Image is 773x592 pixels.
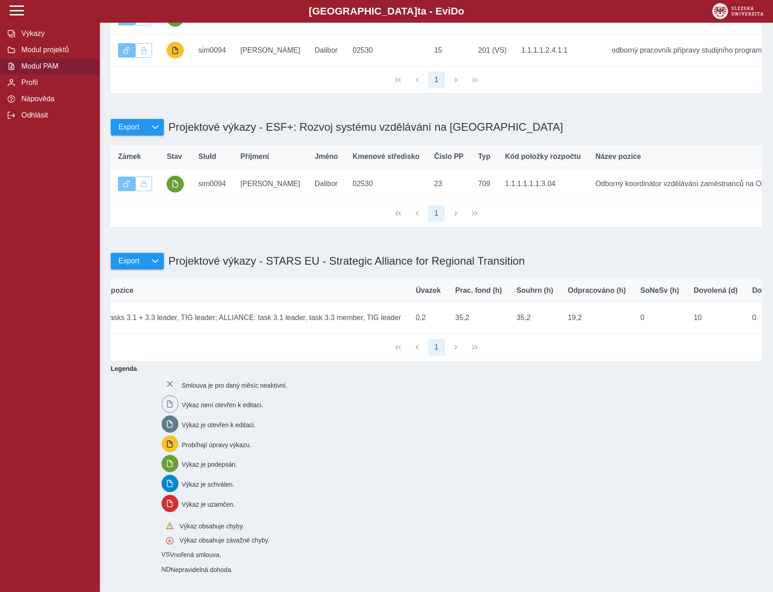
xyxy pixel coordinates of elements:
[498,168,588,200] td: 1.1.1.1.1.1.3.04
[427,168,471,200] td: 23
[19,79,92,87] span: Profil
[182,461,237,468] span: Výkaz je podepsán.
[191,34,233,66] td: sim0094
[428,71,445,89] button: 1
[182,381,287,389] span: Smlouva je pro daný měsíc neaktivní.
[694,286,738,295] span: Dovolená (d)
[471,168,497,200] td: 709
[118,153,141,161] span: Zámek
[451,5,458,17] span: D
[167,176,184,193] button: podepsáno
[19,46,92,54] span: Modul projektů
[233,168,308,200] td: [PERSON_NAME]
[509,302,561,334] td: 35,2
[162,566,171,573] span: Smlouva vnořená do kmene
[135,177,153,191] button: Uzamknout lze pouze výkaz, který je podepsán a schválen.
[182,481,234,488] span: Výkaz je schválen.
[182,421,256,429] span: Výkaz je otevřen k editaci.
[81,302,409,334] td: SUO: tasks 3.1 + 3.3 leader, TIG leader; ALLIANCE: task 3.1 leader, task 3.3 member, TIG leader
[458,5,464,17] span: o
[307,168,345,200] td: Dalibor
[448,302,509,334] td: 35,2
[107,361,758,376] b: Legenda
[182,500,235,508] span: Výkaz je uzamčen.
[19,111,92,119] span: Odhlásit
[241,153,269,161] span: Příjmení
[111,253,147,269] button: Export
[427,34,471,66] td: 15
[471,34,514,66] td: 201 (VS)
[167,153,182,161] span: Stav
[180,523,244,530] span: Výkaz obsahuje chyby.
[171,567,233,574] span: Nepravidelná dohoda.
[198,153,216,161] span: SluId
[712,3,763,19] img: logo_web_su.png
[167,42,184,59] button: probíhají úpravy
[640,286,679,295] span: SoNeSv (h)
[417,5,420,17] span: t
[517,286,553,295] span: Souhrn (h)
[596,153,641,161] span: Název pozice
[118,177,135,191] button: Výkaz je odemčen.
[118,123,139,131] span: Export
[118,257,139,265] span: Export
[27,5,746,17] b: [GEOGRAPHIC_DATA] a - Evi
[315,153,338,161] span: Jméno
[428,205,445,222] button: 1
[19,62,92,70] span: Modul PAM
[345,34,427,66] td: 02530
[162,551,170,558] span: Smlouva vnořená do kmene
[568,286,626,295] span: Odpracováno (h)
[170,551,221,558] span: Vnořená smlouva.
[182,441,251,448] span: Probíhají úpravy výkazu.
[180,537,270,544] span: Výkaz obsahuje závažné chyby.
[478,153,490,161] span: Typ
[19,30,92,38] span: Výkazy
[505,153,581,161] span: Kód položky rozpočtu
[514,34,604,66] td: 1.1.1.1.2.4.1.1
[409,302,448,334] td: 0,2
[182,401,263,409] span: Výkaz není otevřen k editaci.
[428,339,445,356] button: 1
[416,286,441,295] span: Úvazek
[111,119,147,135] button: Export
[164,116,563,138] h1: Projektové výkazy - ESF+: Rozvoj systému vzdělávání na [GEOGRAPHIC_DATA]
[307,34,345,66] td: Dalibor
[561,302,633,334] td: 19,2
[345,168,427,200] td: 02530
[118,43,135,58] button: Výkaz je odemčen.
[135,43,153,58] button: Uzamknout lze pouze výkaz, který je podepsán a schválen.
[88,286,133,295] span: Název pozice
[434,153,463,161] span: Číslo PP
[233,34,308,66] td: [PERSON_NAME]
[633,302,686,334] td: 0
[19,95,92,103] span: Nápověda
[686,302,745,334] td: 10
[164,250,525,272] h1: Projektové výkazy - STARS EU - Strategic Alliance for Regional Transition
[353,153,420,161] span: Kmenové středisko
[455,286,502,295] span: Prac. fond (h)
[191,168,233,200] td: sim0094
